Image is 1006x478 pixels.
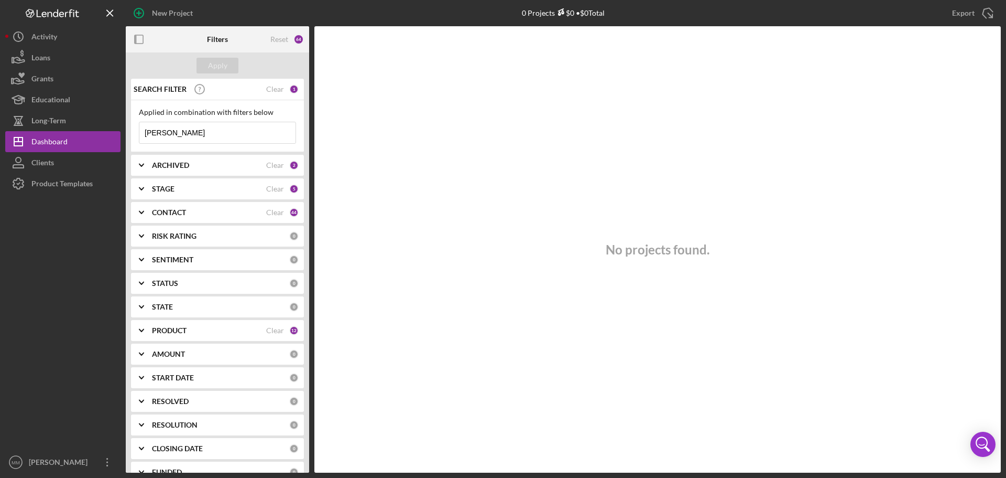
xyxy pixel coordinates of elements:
div: 0 [289,468,299,477]
button: MM[PERSON_NAME] [5,452,121,473]
b: RISK RATING [152,232,196,240]
b: SEARCH FILTER [134,85,187,93]
button: Activity [5,26,121,47]
div: 0 [289,279,299,288]
div: Clear [266,85,284,93]
div: Clear [266,185,284,193]
div: Applied in combination with filters below [139,108,296,116]
div: 64 [293,34,304,45]
button: New Project [126,3,203,24]
div: 0 [289,302,299,312]
div: 0 [289,397,299,406]
b: STATE [152,303,173,311]
h3: No projects found. [606,242,709,257]
div: Export [952,3,975,24]
div: New Project [152,3,193,24]
div: Clear [266,208,284,217]
b: STATUS [152,279,178,288]
div: Product Templates [31,173,93,197]
text: MM [12,460,20,465]
button: Export [942,3,1001,24]
div: 5 [289,184,299,194]
button: Grants [5,68,121,89]
div: 0 [289,444,299,453]
div: Loans [31,47,50,71]
b: SENTIMENT [152,256,193,264]
div: Activity [31,26,57,50]
div: 2 [289,161,299,170]
div: Dashboard [31,131,68,155]
button: Dashboard [5,131,121,152]
div: Educational [31,89,70,113]
b: CONTACT [152,208,186,217]
div: Apply [208,58,227,73]
div: 44 [289,208,299,217]
div: 0 [289,373,299,383]
div: 0 [289,349,299,359]
b: ARCHIVED [152,161,189,169]
b: CLOSING DATE [152,444,203,453]
div: Long-Term [31,110,66,134]
b: STAGE [152,185,174,193]
div: Clear [266,161,284,169]
div: 0 Projects • $0 Total [522,8,605,17]
div: Clear [266,326,284,335]
b: RESOLVED [152,397,189,406]
b: AMOUNT [152,350,185,358]
b: Filters [207,35,228,44]
div: Reset [270,35,288,44]
div: 0 [289,231,299,241]
button: Long-Term [5,110,121,131]
button: Loans [5,47,121,68]
b: FUNDED [152,468,182,476]
div: 0 [289,420,299,430]
div: 12 [289,326,299,335]
b: PRODUCT [152,326,187,335]
button: Apply [196,58,238,73]
div: Grants [31,68,53,92]
div: 1 [289,84,299,94]
b: START DATE [152,374,194,382]
div: Clients [31,152,54,176]
button: Educational [5,89,121,110]
div: Open Intercom Messenger [970,432,996,457]
div: $0 [555,8,574,17]
div: 0 [289,255,299,264]
button: Clients [5,152,121,173]
div: [PERSON_NAME] [26,452,94,475]
b: RESOLUTION [152,421,198,429]
button: Product Templates [5,173,121,194]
